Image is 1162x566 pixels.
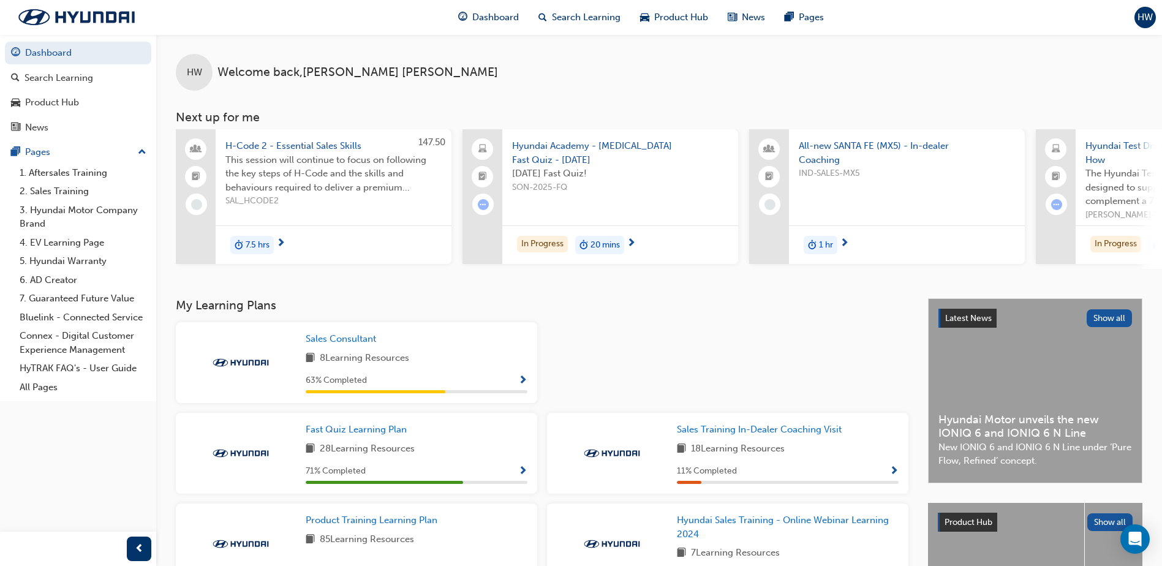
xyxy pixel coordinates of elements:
span: New IONIQ 6 and IONIQ 6 N Line under ‘Pure Flow, Refined’ concept. [938,440,1132,468]
span: Pages [799,10,824,25]
button: Pages [5,141,151,164]
span: guage-icon [458,10,467,25]
h3: My Learning Plans [176,298,908,312]
span: 8 Learning Resources [320,351,409,366]
span: 147.50 [418,137,445,148]
span: search-icon [538,10,547,25]
span: learningRecordVerb_ATTEMPT-icon [1051,199,1062,210]
div: Product Hub [25,96,79,110]
span: learningRecordVerb_ATTEMPT-icon [478,199,489,210]
div: Search Learning [25,71,93,85]
a: Sales Consultant [306,332,381,346]
a: guage-iconDashboard [448,5,529,30]
a: news-iconNews [718,5,775,30]
span: next-icon [627,238,636,249]
a: Latest NewsShow all [938,309,1132,328]
span: car-icon [640,10,649,25]
span: Dashboard [472,10,519,25]
span: book-icon [306,442,315,457]
span: 7 Learning Resources [691,546,780,561]
a: search-iconSearch Learning [529,5,630,30]
span: HW [1137,10,1153,25]
span: Hyundai Academy - [MEDICAL_DATA] Fast Quiz - [DATE] [512,139,728,167]
img: Trak [578,538,646,550]
span: SAL_HCODE2 [225,194,442,208]
span: H-Code 2 - Essential Sales Skills [225,139,442,153]
span: duration-icon [235,237,243,253]
img: Trak [207,447,274,459]
span: All-new SANTA FE (MX5) - In-dealer Coaching [799,139,1015,167]
span: learningRecordVerb_NONE-icon [764,199,775,210]
button: Show Progress [889,464,899,479]
span: Search Learning [552,10,621,25]
div: In Progress [1090,236,1141,252]
a: car-iconProduct Hub [630,5,718,30]
span: news-icon [11,123,20,134]
span: book-icon [306,532,315,548]
span: 85 Learning Resources [320,532,414,548]
a: All-new SANTA FE (MX5) - In-dealer CoachingIND-SALES-MX5duration-icon1 hr [749,129,1025,264]
span: next-icon [276,238,285,249]
a: 4. EV Learning Page [15,233,151,252]
span: booktick-icon [765,169,774,185]
button: DashboardSearch LearningProduct HubNews [5,39,151,141]
span: prev-icon [135,541,144,557]
div: In Progress [517,236,568,252]
span: Product Training Learning Plan [306,515,437,526]
span: 20 mins [590,238,620,252]
a: Hyundai Sales Training - Online Webinar Learning 2024 [677,513,899,541]
span: News [742,10,765,25]
span: duration-icon [579,237,588,253]
span: Hyundai Sales Training - Online Webinar Learning 2024 [677,515,889,540]
img: Trak [207,357,274,369]
a: Connex - Digital Customer Experience Management [15,326,151,359]
a: Latest NewsShow allHyundai Motor unveils the new IONIQ 6 and IONIQ 6 N LineNew IONIQ 6 and IONIQ ... [928,298,1142,483]
a: Dashboard [5,42,151,64]
a: 3. Hyundai Motor Company Brand [15,201,151,233]
a: Product HubShow all [938,513,1133,532]
span: 11 % Completed [677,464,737,478]
span: laptop-icon [1052,141,1060,157]
span: booktick-icon [478,169,487,185]
span: laptop-icon [478,141,487,157]
a: Sales Training In-Dealer Coaching Visit [677,423,847,437]
span: duration-icon [1153,237,1161,253]
span: IND-SALES-MX5 [799,167,1015,181]
span: Product Hub [945,517,992,527]
span: booktick-icon [192,169,200,185]
a: 6. AD Creator [15,271,151,290]
a: Product Hub [5,91,151,114]
button: HW [1134,7,1156,28]
span: 18 Learning Resources [691,442,785,457]
h3: Next up for me [156,110,1162,124]
a: HyTRAK FAQ's - User Guide [15,359,151,378]
span: duration-icon [808,237,817,253]
span: book-icon [306,351,315,366]
span: Show Progress [518,466,527,477]
button: Show Progress [518,373,527,388]
span: book-icon [677,442,686,457]
img: Trak [207,538,274,550]
img: Trak [578,447,646,459]
div: Pages [25,145,50,159]
a: Trak [6,4,147,30]
a: Fast Quiz Learning Plan [306,423,412,437]
a: 147.50H-Code 2 - Essential Sales SkillsThis session will continue to focus on following the key s... [176,129,451,264]
span: SON-2025-FQ [512,181,728,195]
span: 1 hr [819,238,833,252]
a: Hyundai Academy - [MEDICAL_DATA] Fast Quiz - [DATE][DATE] Fast Quiz!SON-2025-FQIn Progressduratio... [462,129,738,264]
span: news-icon [728,10,737,25]
span: Latest News [945,313,992,323]
a: All Pages [15,378,151,397]
a: pages-iconPages [775,5,834,30]
span: next-icon [840,238,849,249]
span: HW [187,66,202,80]
span: Hyundai Motor unveils the new IONIQ 6 and IONIQ 6 N Line [938,413,1132,440]
span: Product Hub [654,10,708,25]
span: people-icon [192,141,200,157]
span: Welcome back , [PERSON_NAME] [PERSON_NAME] [217,66,498,80]
span: Sales Consultant [306,333,376,344]
a: 7. Guaranteed Future Value [15,289,151,308]
a: Search Learning [5,67,151,89]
